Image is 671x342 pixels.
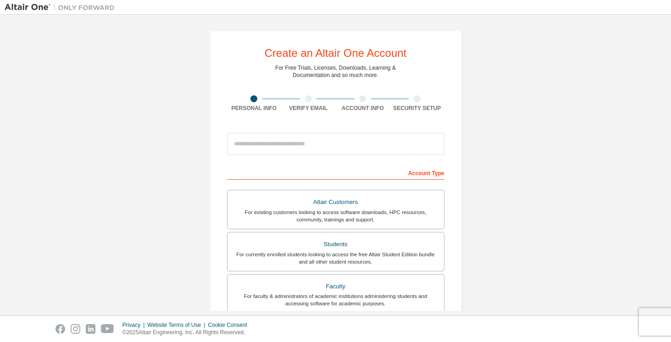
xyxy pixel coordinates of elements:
[233,292,438,307] div: For faculty & administrators of academic institutions administering students and accessing softwa...
[122,329,253,336] p: © 2025 Altair Engineering, Inc. All Rights Reserved.
[233,238,438,251] div: Students
[275,64,396,79] div: For Free Trials, Licenses, Downloads, Learning & Documentation and so much more.
[390,105,444,112] div: Security Setup
[5,3,119,12] img: Altair One
[147,321,208,329] div: Website Terms of Use
[71,324,80,334] img: instagram.svg
[208,321,252,329] div: Cookie Consent
[281,105,336,112] div: Verify Email
[122,321,147,329] div: Privacy
[233,209,438,223] div: For existing customers looking to access software downloads, HPC resources, community, trainings ...
[265,48,407,59] div: Create an Altair One Account
[233,251,438,265] div: For currently enrolled students looking to access the free Altair Student Edition bundle and all ...
[336,105,390,112] div: Account Info
[101,324,114,334] img: youtube.svg
[86,324,95,334] img: linkedin.svg
[227,165,444,180] div: Account Type
[233,196,438,209] div: Altair Customers
[233,280,438,293] div: Faculty
[55,324,65,334] img: facebook.svg
[227,105,282,112] div: Personal Info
